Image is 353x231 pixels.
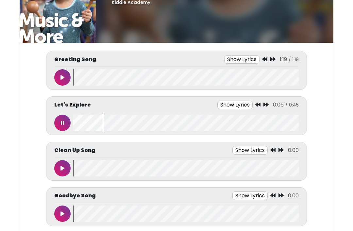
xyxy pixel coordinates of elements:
[288,146,299,154] span: 0.00
[224,55,260,64] button: Show Lyrics
[217,101,253,109] button: Show Lyrics
[289,56,299,63] span: / 1:19
[232,146,268,155] button: Show Lyrics
[273,101,284,108] span: 0:06
[54,101,91,109] p: Let's Explore
[288,192,299,199] span: 0.00
[54,192,96,200] p: Goodbye Song
[280,56,287,63] span: 1:19
[285,102,299,108] span: / 0:45
[232,191,268,200] button: Show Lyrics
[54,56,96,63] p: Greeting Song
[54,146,95,154] p: Clean Up Song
